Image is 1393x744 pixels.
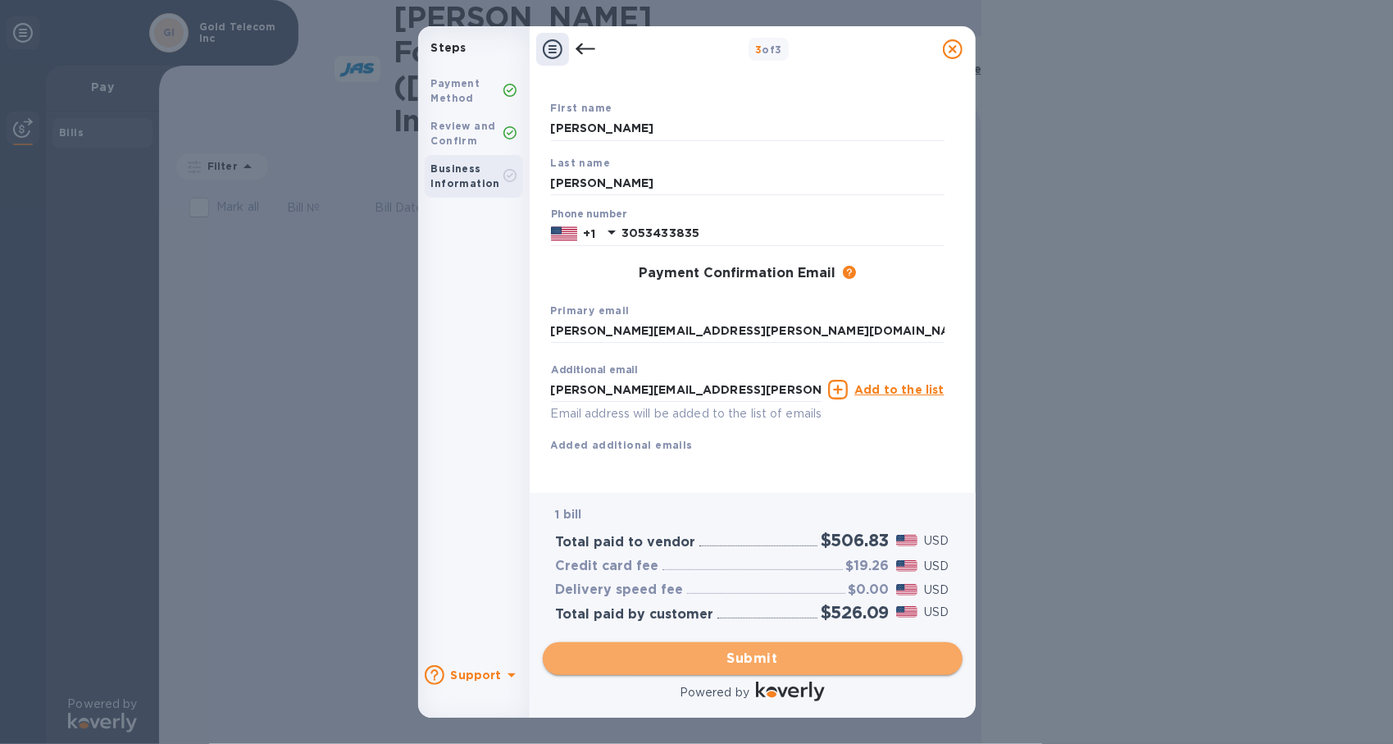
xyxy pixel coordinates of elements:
[556,559,659,574] h3: Credit card fee
[551,102,612,114] b: First name
[680,684,749,701] p: Powered by
[543,642,963,675] button: Submit
[755,43,762,56] span: 3
[556,607,714,623] h3: Total paid by customer
[896,560,918,572] img: USD
[551,210,626,220] label: Phone number
[846,559,890,574] h3: $19.26
[551,116,945,141] input: Enter your first name
[924,558,949,575] p: USD
[551,157,611,169] b: Last name
[849,582,890,598] h3: $0.00
[451,669,502,682] b: Support
[556,535,696,550] h3: Total paid to vendor
[924,582,949,599] p: USD
[431,41,467,54] b: Steps
[924,604,949,621] p: USD
[556,582,684,598] h3: Delivery speed fee
[640,266,836,281] h3: Payment Confirmation Email
[551,439,693,451] b: Added additional emails
[431,120,496,147] b: Review and Confirm
[551,171,945,195] input: Enter your last name
[821,530,890,550] h2: $506.83
[556,508,582,521] b: 1 bill
[924,532,949,550] p: USD
[756,682,825,701] img: Logo
[621,221,945,246] input: Enter your phone number
[556,649,949,669] span: Submit
[551,304,630,317] b: Primary email
[431,77,480,104] b: Payment Method
[896,584,918,596] img: USD
[896,606,918,618] img: USD
[551,366,638,376] label: Additional email
[551,377,822,402] input: Enter additional email
[821,602,890,623] h2: $526.09
[584,226,595,242] p: +1
[551,319,945,344] input: Enter your primary name
[551,404,822,423] p: Email address will be added to the list of emails
[755,43,782,56] b: of 3
[551,225,577,243] img: US
[431,162,500,189] b: Business Information
[854,383,944,396] u: Add to the list
[896,535,918,546] img: USD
